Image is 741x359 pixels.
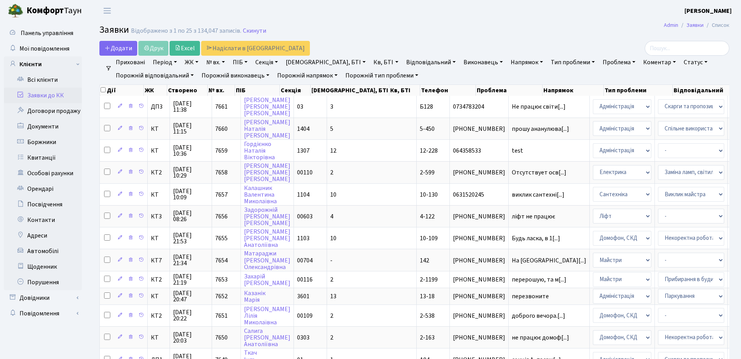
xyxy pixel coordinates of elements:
[100,85,144,96] th: Дії
[27,4,82,18] span: Таун
[512,213,586,220] span: ліфт не працює
[600,56,638,69] a: Проблема
[173,144,209,157] span: [DATE] 10:36
[297,102,303,111] span: 03
[297,212,313,221] span: 00603
[420,85,476,96] th: Телефон
[512,293,586,299] span: перезвоните
[453,276,505,283] span: [PHONE_NUMBER]
[280,85,311,96] th: Секція
[4,103,82,119] a: Договори продажу
[460,56,506,69] a: Виконавець
[252,56,281,69] a: Секція
[274,69,341,82] a: Порожній напрямок
[684,6,732,16] a: [PERSON_NAME]
[420,256,429,265] span: 142
[151,293,166,299] span: КТ
[453,148,505,154] span: 064358533
[131,27,241,35] div: Відображено з 1 по 25 з 134,047 записів.
[244,289,265,304] a: КазанікМарія
[420,146,438,155] span: 12-228
[173,254,209,266] span: [DATE] 21:34
[4,197,82,212] a: Посвідчення
[645,41,729,56] input: Пошук...
[151,313,166,319] span: КТ2
[19,44,69,53] span: Мої повідомлення
[453,169,505,176] span: [PHONE_NUMBER]
[330,234,336,243] span: 10
[420,102,433,111] span: Б128
[640,56,679,69] a: Коментар
[244,206,290,227] a: Задорожній[PERSON_NAME][PERSON_NAME]
[453,293,505,299] span: [PHONE_NUMBER]
[330,256,332,265] span: -
[420,333,435,342] span: 2-163
[173,166,209,179] span: [DATE] 10:29
[215,292,228,301] span: 7652
[512,234,560,243] span: Будь ласка, в 1[...]
[97,4,117,17] button: Переключити навігацію
[704,21,729,30] li: Список
[104,44,132,53] span: Додати
[297,311,313,320] span: 00109
[543,85,603,96] th: Напрямок
[198,69,272,82] a: Порожній виконавець
[4,212,82,228] a: Контакти
[173,100,209,113] span: [DATE] 11:38
[150,56,180,69] a: Період
[230,56,251,69] a: ПІБ
[4,25,82,41] a: Панель управління
[4,165,82,181] a: Особові рахунки
[151,192,166,198] span: КТ
[215,190,228,199] span: 7657
[684,7,732,15] b: [PERSON_NAME]
[476,85,543,96] th: Проблема
[4,228,82,243] a: Адреси
[512,256,586,265] span: На [GEOGRAPHIC_DATA][...]
[203,56,228,69] a: № вх.
[244,118,290,140] a: [PERSON_NAME]Наталія[PERSON_NAME]
[330,333,333,342] span: 2
[215,146,228,155] span: 7659
[512,168,566,177] span: Отсутствует осв[...]
[173,331,209,344] span: [DATE] 20:03
[453,257,505,264] span: [PHONE_NUMBER]
[215,102,228,111] span: 7661
[215,333,228,342] span: 7650
[297,190,309,199] span: 1104
[21,29,73,37] span: Панель управління
[420,125,435,133] span: 5-450
[420,168,435,177] span: 2-599
[453,235,505,241] span: [PHONE_NUMBER]
[244,250,290,271] a: Матараджи[PERSON_NAME]Олександрівна
[151,104,166,110] span: ДП3
[151,169,166,176] span: КТ2
[4,56,82,72] a: Клієнти
[173,309,209,322] span: [DATE] 20:22
[4,259,82,275] a: Щоденник
[99,41,137,56] a: Додати
[4,306,82,321] a: Повідомлення
[420,292,435,301] span: 13-18
[389,85,420,96] th: Кв, БТІ
[330,311,333,320] span: 2
[167,85,208,96] th: Створено
[403,56,459,69] a: Відповідальний
[244,140,275,162] a: ГордієнкоНаталіяВікторівна
[420,190,438,199] span: 10-130
[512,190,564,199] span: виклик сантехні[...]
[113,56,148,69] a: Приховані
[512,275,566,284] span: перерошую, та м[...]
[4,88,82,103] a: Заявки до КК
[297,292,309,301] span: 3601
[173,210,209,222] span: [DATE] 08:26
[4,119,82,134] a: Документи
[330,212,333,221] span: 4
[420,234,438,243] span: 10-109
[330,275,333,284] span: 2
[215,275,228,284] span: 7653
[8,3,23,19] img: logo.png
[4,243,82,259] a: Автомобілі
[4,134,82,150] a: Боржники
[420,212,435,221] span: 4-122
